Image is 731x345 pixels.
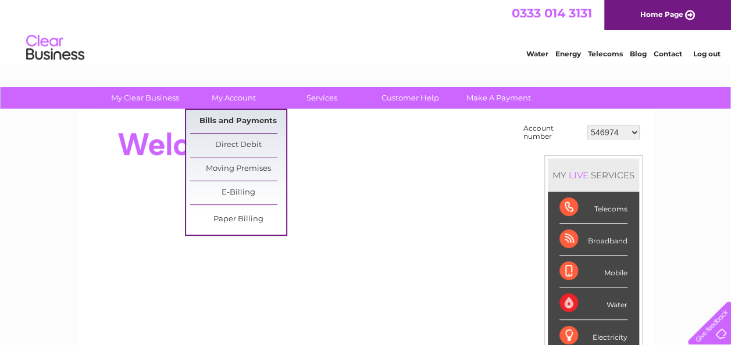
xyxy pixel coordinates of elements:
a: Water [526,49,548,58]
a: Energy [555,49,581,58]
div: Water [559,287,627,319]
a: Paper Billing [190,208,286,231]
a: E-Billing [190,181,286,204]
td: Account number [520,121,584,143]
a: Bills and Payments [190,110,286,133]
div: Telecoms [559,192,627,224]
div: Broadband [559,224,627,256]
a: Telecoms [588,49,623,58]
a: Direct Debit [190,134,286,157]
a: 0333 014 3131 [512,6,592,20]
div: Clear Business is a trading name of Verastar Limited (registered in [GEOGRAPHIC_DATA] No. 3667643... [91,6,641,56]
a: Services [274,87,370,109]
a: My Clear Business [97,87,193,109]
div: LIVE [566,170,591,181]
a: Make A Payment [451,87,547,109]
a: Customer Help [362,87,458,109]
div: Mobile [559,256,627,287]
a: My Account [186,87,281,109]
a: Contact [654,49,682,58]
a: Blog [630,49,647,58]
div: MY SERVICES [548,159,639,192]
a: Moving Premises [190,157,286,181]
a: Log out [693,49,720,58]
img: logo.png [26,30,85,66]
